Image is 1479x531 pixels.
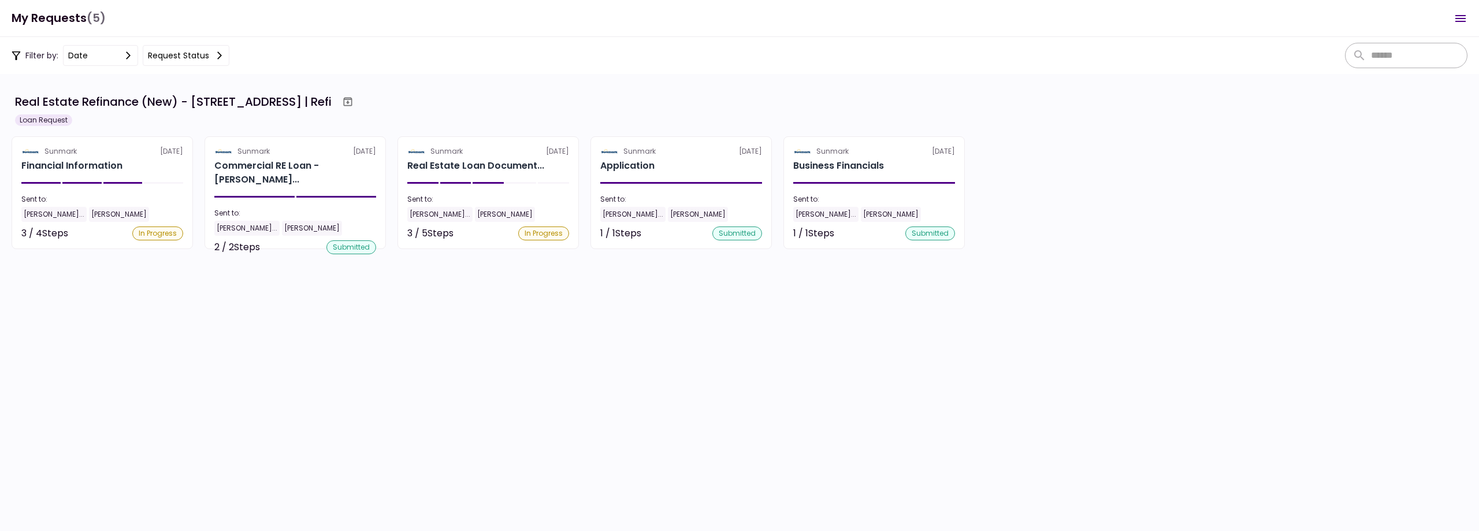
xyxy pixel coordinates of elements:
[337,91,358,112] button: Archive workflow
[407,207,473,222] div: [PERSON_NAME]...
[793,226,834,240] div: 1 / 1 Steps
[132,226,183,240] div: In Progress
[12,6,106,30] h1: My Requests
[282,221,342,236] div: [PERSON_NAME]
[15,93,332,110] div: Real Estate Refinance (New) - [STREET_ADDRESS] | Refi
[430,146,463,157] div: Sunmark
[63,45,138,66] button: date
[237,146,270,157] div: Sunmark
[143,45,229,66] button: Request status
[600,146,619,157] img: Partner logo
[21,146,183,157] div: [DATE]
[793,207,859,222] div: [PERSON_NAME]...
[407,194,569,205] div: Sent to:
[600,146,762,157] div: [DATE]
[21,226,68,240] div: 3 / 4 Steps
[623,146,656,157] div: Sunmark
[793,194,955,205] div: Sent to:
[214,221,280,236] div: [PERSON_NAME]...
[89,207,149,222] div: [PERSON_NAME]
[68,49,88,62] div: date
[12,45,229,66] div: Filter by:
[668,207,728,222] div: [PERSON_NAME]
[44,146,77,157] div: Sunmark
[600,159,655,173] h2: Application
[600,194,762,205] div: Sent to:
[861,207,921,222] div: [PERSON_NAME]
[214,146,376,157] div: [DATE]
[21,207,87,222] div: [PERSON_NAME]...
[793,146,812,157] img: Partner logo
[475,207,535,222] div: [PERSON_NAME]
[214,208,376,218] div: Sent to:
[407,146,426,157] img: Partner logo
[214,146,233,157] img: Partner logo
[600,226,641,240] div: 1 / 1 Steps
[21,146,40,157] img: Partner logo
[407,226,454,240] div: 3 / 5 Steps
[15,114,72,126] div: Loan Request
[793,146,955,157] div: [DATE]
[21,159,122,173] h2: Financial Information
[326,240,376,254] div: submitted
[214,159,376,187] div: Commercial RE Loan - Borrower Background
[712,226,762,240] div: submitted
[1447,5,1474,32] button: Open menu
[793,159,884,173] h2: Business Financials
[87,6,106,30] span: (5)
[407,146,569,157] div: [DATE]
[518,226,569,240] div: In Progress
[21,194,183,205] div: Sent to:
[600,207,666,222] div: [PERSON_NAME]...
[816,146,849,157] div: Sunmark
[214,240,260,254] div: 2 / 2 Steps
[407,159,544,173] div: Real Estate Loan Documents (Refinance)
[905,226,955,240] div: submitted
